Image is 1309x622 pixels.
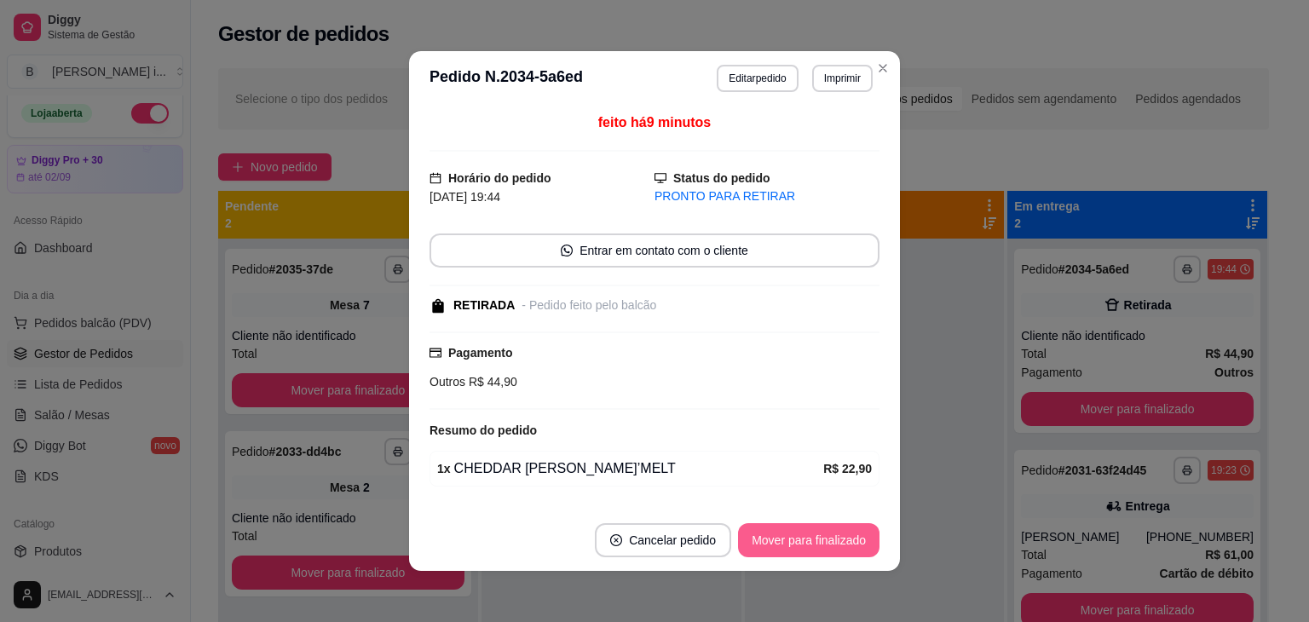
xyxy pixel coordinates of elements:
span: calendar [430,172,441,184]
div: PRONTO PARA RETIRAR [654,187,879,205]
strong: 1 x [437,462,451,475]
strong: Resumo do pedido [430,423,537,437]
span: desktop [654,172,666,184]
span: credit-card [430,347,441,359]
strong: Pagamento [448,346,512,360]
span: [DATE] 19:44 [430,190,500,204]
div: RETIRADA [453,297,515,314]
strong: Horário do pedido [448,171,551,185]
span: R$ 44,90 [465,375,517,389]
button: Editarpedido [717,65,798,92]
div: CHEDDAR [PERSON_NAME]’MELT [437,458,823,479]
button: Close [869,55,897,82]
button: whats-appEntrar em contato com o cliente [430,233,879,268]
button: Mover para finalizado [738,523,879,557]
strong: Status do pedido [673,171,770,185]
span: close-circle [610,534,622,546]
span: feito há 9 minutos [598,115,711,130]
button: Imprimir [812,65,873,92]
span: Outros [430,375,465,389]
span: whats-app [561,245,573,256]
strong: R$ 22,90 [823,462,872,475]
div: - Pedido feito pelo balcão [522,297,656,314]
h3: Pedido N. 2034-5a6ed [430,65,583,92]
button: close-circleCancelar pedido [595,523,731,557]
